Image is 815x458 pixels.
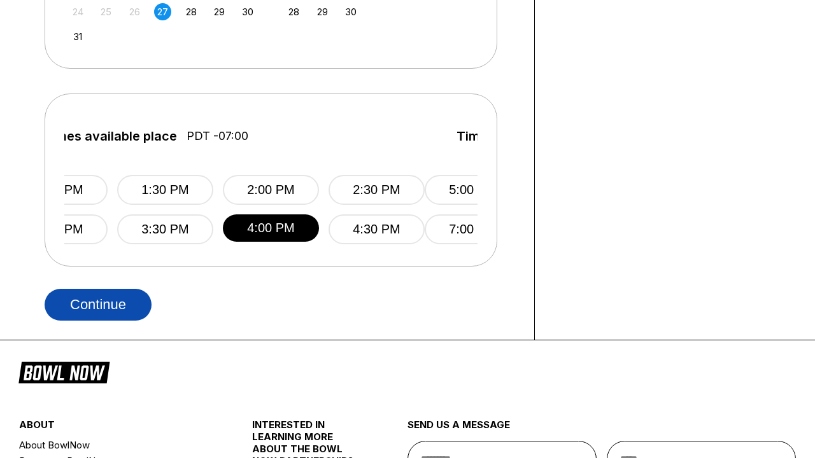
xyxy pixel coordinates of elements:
button: 5:00 PM [425,175,521,205]
button: 1:30 PM [117,175,213,205]
a: About BowlNow [19,437,213,453]
div: Not available Sunday, August 24th, 2025 [69,3,87,20]
span: Times available place [457,129,590,143]
div: Not available Monday, August 25th, 2025 [97,3,115,20]
div: Choose Saturday, August 30th, 2025 [239,3,257,20]
button: 7:00 PM [425,214,521,244]
div: Choose Wednesday, August 27th, 2025 [154,3,171,20]
div: Not available Tuesday, August 26th, 2025 [126,3,143,20]
button: Continue [45,289,152,321]
div: Choose Thursday, August 28th, 2025 [183,3,200,20]
span: PDT -07:00 [187,129,248,143]
span: Times available place [43,129,177,143]
button: 2:30 PM [329,175,425,205]
button: 2:00 PM [223,175,319,205]
div: Choose Sunday, August 31st, 2025 [69,28,87,45]
button: 3:30 PM [117,214,213,244]
div: Choose Tuesday, September 30th, 2025 [342,3,359,20]
div: Choose Sunday, September 28th, 2025 [285,3,302,20]
div: send us a message [407,419,796,441]
button: 4:30 PM [329,214,425,244]
div: about [19,419,213,437]
button: 4:00 PM [223,214,319,242]
div: Choose Friday, August 29th, 2025 [211,3,228,20]
div: Choose Monday, September 29th, 2025 [314,3,331,20]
